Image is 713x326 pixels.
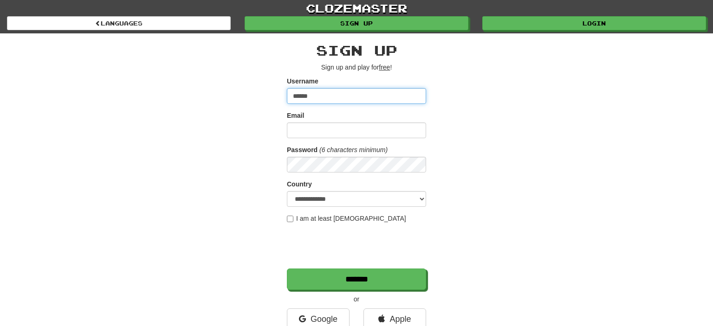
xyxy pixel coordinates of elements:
label: Username [287,77,318,86]
label: Password [287,145,318,154]
a: Languages [7,16,231,30]
label: Country [287,179,312,189]
a: Login [482,16,706,30]
input: I am at least [DEMOGRAPHIC_DATA] [287,216,293,222]
u: free [379,64,390,71]
h2: Sign up [287,43,426,58]
em: (6 characters minimum) [319,146,388,153]
p: or [287,294,426,304]
iframe: reCAPTCHA [287,228,428,264]
p: Sign up and play for ! [287,63,426,72]
a: Sign up [245,16,468,30]
label: Email [287,111,304,120]
label: I am at least [DEMOGRAPHIC_DATA] [287,214,406,223]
